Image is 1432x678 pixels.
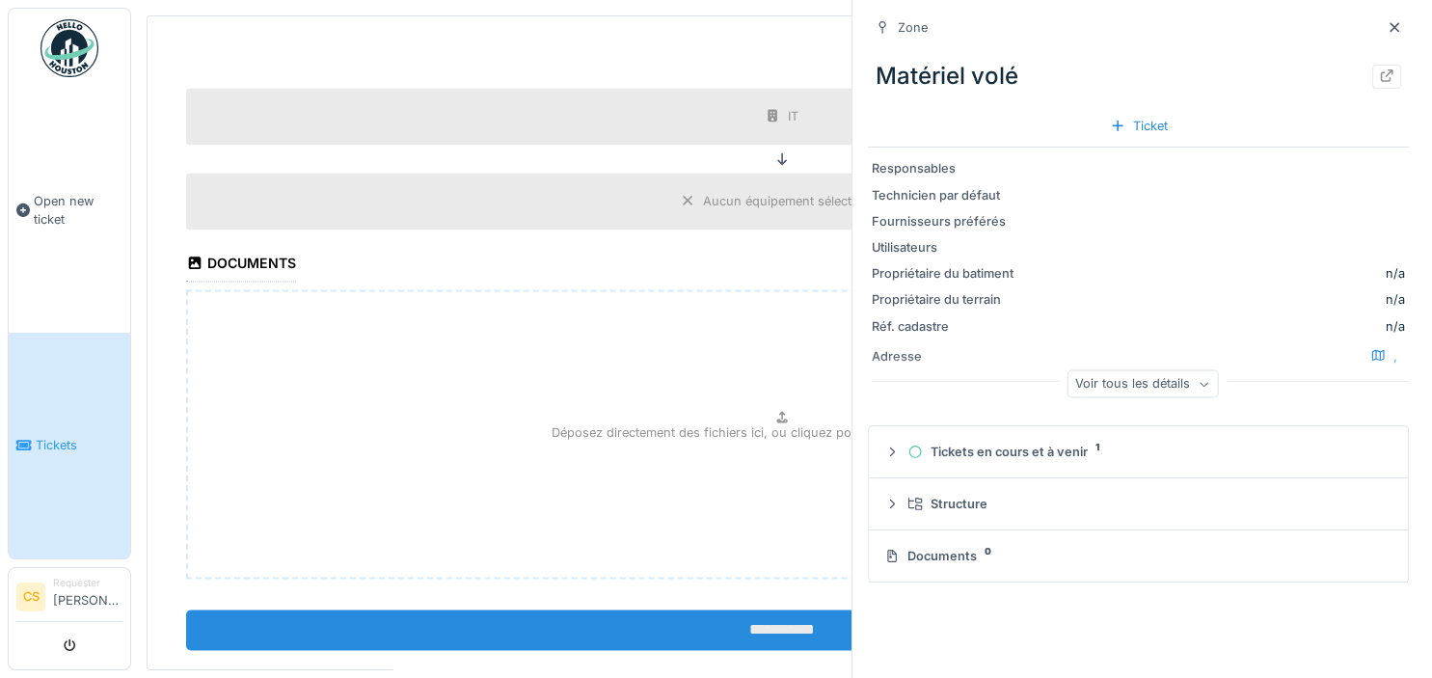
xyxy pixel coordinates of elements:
div: IT [788,107,798,125]
div: Documents [186,249,296,282]
div: Matériel volé [868,51,1409,101]
div: Documents [884,547,1385,565]
summary: Structure [877,486,1400,522]
div: Responsables [872,159,1016,177]
div: n/a [1386,264,1405,283]
div: Zone [898,18,928,37]
div: Technicien par défaut [872,186,1016,204]
span: Tickets [36,436,122,454]
summary: Tickets en cours et à venir1 [877,434,1400,470]
div: Propriétaire du batiment [872,264,1016,283]
div: Tickets en cours et à venir [907,443,1385,461]
p: Déposez directement des fichiers ici, ou cliquez pour sélectionner des fichiers [552,423,1012,442]
div: n/a [1024,290,1405,309]
a: Open new ticket [9,88,130,333]
img: Badge_color-CXgf-gQk.svg [41,19,98,77]
div: Voir tous les détails [1067,370,1218,398]
div: Requester [53,576,122,590]
li: [PERSON_NAME] [53,576,122,617]
div: Propriétaire du terrain [872,290,1016,309]
div: Adresse [872,347,1016,366]
div: Fournisseurs préférés [872,212,1016,231]
div: Utilisateurs [872,238,1016,257]
div: n/a [1024,317,1405,336]
div: Aucun équipement sélectionné [703,192,884,210]
div: Ticket [1102,113,1175,139]
a: CS Requester[PERSON_NAME] [16,576,122,622]
div: Réf. cadastre [872,317,1016,336]
div: , [1363,343,1405,369]
li: CS [16,583,45,611]
summary: Documents0 [877,538,1400,574]
div: Structure [907,495,1385,513]
span: Open new ticket [34,192,122,229]
a: Tickets [9,333,130,559]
